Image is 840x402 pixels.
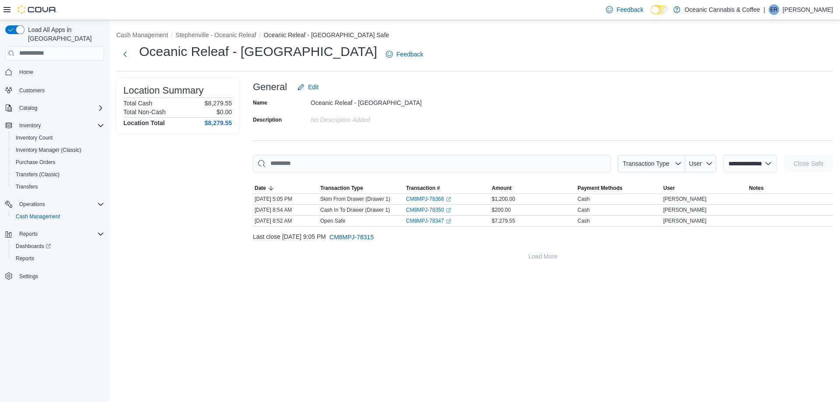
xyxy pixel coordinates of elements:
[12,169,63,180] a: Transfers (Classic)
[123,85,203,96] h3: Location Summary
[16,255,34,262] span: Reports
[16,67,37,77] a: Home
[308,83,318,91] span: Edit
[382,45,427,63] a: Feedback
[12,133,104,143] span: Inventory Count
[12,253,104,264] span: Reports
[139,43,377,60] h1: Oceanic Releaf - [GEOGRAPHIC_DATA]
[318,183,404,193] button: Transaction Type
[623,160,669,167] span: Transaction Type
[116,45,134,63] button: Next
[320,196,390,203] p: Skim From Drawer (Drawer 1)
[492,196,515,203] span: $1,200.00
[492,206,511,213] span: $200.00
[264,31,389,38] button: Oceanic Releaf - [GEOGRAPHIC_DATA] Safe
[16,159,56,166] span: Purchase Orders
[116,31,833,41] nav: An example of EuiBreadcrumbs
[320,217,345,224] p: Open Safe
[12,182,104,192] span: Transfers
[490,183,576,193] button: Amount
[16,103,41,113] button: Catalog
[12,211,63,222] a: Cash Management
[16,199,104,210] span: Operations
[9,240,108,252] a: Dashboards
[12,145,104,155] span: Inventory Manager (Classic)
[253,216,318,226] div: [DATE] 8:52 AM
[2,198,108,210] button: Operations
[784,155,833,172] button: Close Safe
[16,183,38,190] span: Transfers
[616,5,643,14] span: Feedback
[602,1,647,18] a: Feedback
[175,31,256,38] button: Stephenville - Oceanic Releaf
[2,228,108,240] button: Reports
[123,100,152,107] h6: Total Cash
[16,229,41,239] button: Reports
[19,201,45,208] span: Operations
[404,183,490,193] button: Transaction #
[311,96,428,106] div: Oceanic Releaf - [GEOGRAPHIC_DATA]
[2,84,108,96] button: Customers
[12,145,85,155] a: Inventory Manager (Classic)
[12,157,59,168] a: Purchase Orders
[663,185,675,192] span: User
[16,271,42,282] a: Settings
[9,156,108,168] button: Purchase Orders
[12,211,104,222] span: Cash Management
[663,196,707,203] span: [PERSON_NAME]
[446,219,451,224] svg: External link
[253,228,833,246] div: Last close [DATE] 9:05 PM
[16,85,48,96] a: Customers
[528,252,558,261] span: Load More
[123,108,166,115] h6: Total Non-Cash
[16,66,104,77] span: Home
[16,243,51,250] span: Dashboards
[253,116,282,123] label: Description
[311,113,428,123] div: No Description added
[17,5,57,14] img: Cova
[16,103,104,113] span: Catalog
[12,169,104,180] span: Transfers (Classic)
[492,185,511,192] span: Amount
[406,217,451,224] a: CM8MPJ-78347External link
[19,273,38,280] span: Settings
[9,132,108,144] button: Inventory Count
[446,208,451,213] svg: External link
[12,253,38,264] a: Reports
[577,206,590,213] div: Cash
[406,196,451,203] a: CM8MPJ-78368External link
[116,31,168,38] button: Cash Management
[763,4,765,15] p: |
[2,119,108,132] button: Inventory
[396,50,423,59] span: Feedback
[205,100,232,107] p: $8,279.55
[19,231,38,238] span: Reports
[16,84,104,95] span: Customers
[577,217,590,224] div: Cash
[661,183,747,193] button: User
[253,155,611,172] input: This is a search bar. As you type, the results lower in the page will automatically filter.
[16,147,81,154] span: Inventory Manager (Classic)
[123,119,165,126] h4: Location Total
[9,210,108,223] button: Cash Management
[12,182,41,192] a: Transfers
[2,66,108,78] button: Home
[253,82,287,92] h3: General
[253,205,318,215] div: [DATE] 8:54 AM
[663,217,707,224] span: [PERSON_NAME]
[406,185,440,192] span: Transaction #
[783,4,833,15] p: [PERSON_NAME]
[19,122,41,129] span: Inventory
[663,206,707,213] span: [PERSON_NAME]
[651,14,651,15] span: Dark Mode
[794,159,823,168] span: Close Safe
[492,217,515,224] span: $7,279.55
[747,183,833,193] button: Notes
[16,171,59,178] span: Transfers (Classic)
[253,99,267,106] label: Name
[577,196,590,203] div: Cash
[19,87,45,94] span: Customers
[16,134,53,141] span: Inventory Count
[577,185,623,192] span: Payment Methods
[253,183,318,193] button: Date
